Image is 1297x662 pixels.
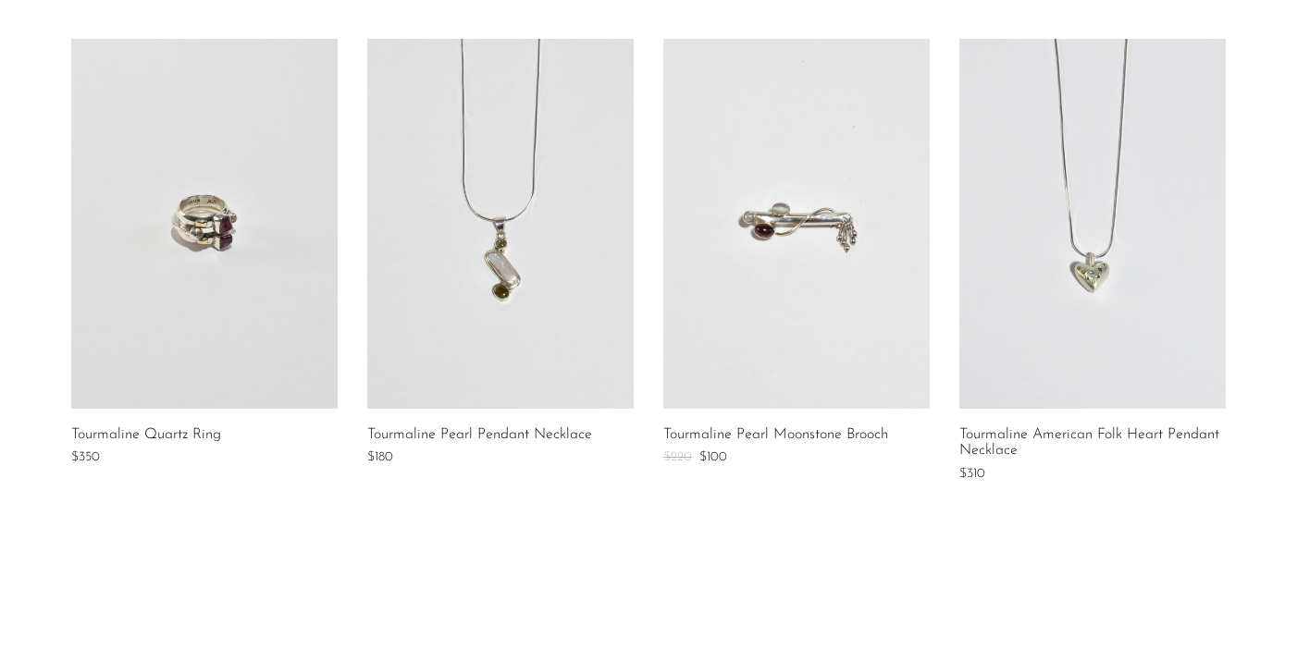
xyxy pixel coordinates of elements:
[71,427,221,444] a: Tourmaline Quartz Ring
[959,467,985,481] span: $310
[699,450,727,464] span: $100
[959,427,1226,460] a: Tourmaline American Folk Heart Pendant Necklace
[663,450,692,464] span: $220
[367,427,592,444] a: Tourmaline Pearl Pendant Necklace
[71,450,100,464] span: $350
[367,450,393,464] span: $180
[663,427,888,444] a: Tourmaline Pearl Moonstone Brooch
